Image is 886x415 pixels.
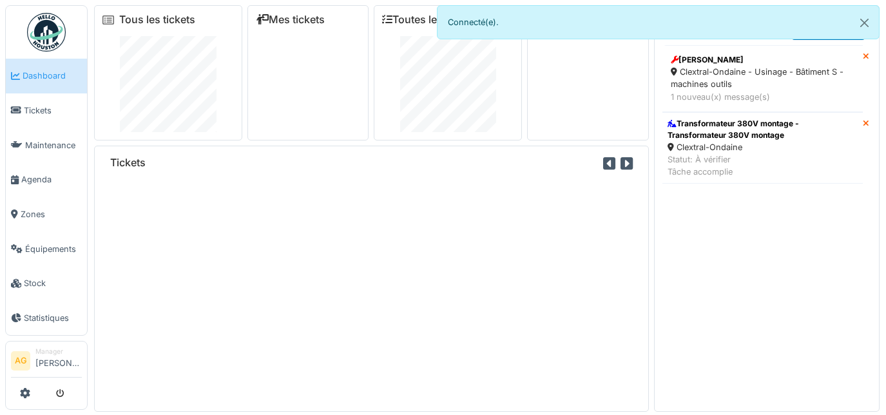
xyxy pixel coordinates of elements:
[35,347,82,374] li: [PERSON_NAME]
[6,301,87,336] a: Statistiques
[671,54,854,66] div: [PERSON_NAME]
[662,45,863,112] a: [PERSON_NAME] Clextral-Ondaine - Usinage - Bâtiment S - machines outils 1 nouveau(x) message(s)
[11,347,82,378] a: AG Manager[PERSON_NAME]
[382,14,478,26] a: Toutes les tâches
[27,13,66,52] img: Badge_color-CXgf-gQk.svg
[11,351,30,371] li: AG
[24,104,82,117] span: Tickets
[6,231,87,266] a: Équipements
[6,59,87,93] a: Dashboard
[668,141,858,153] div: Clextral-Ondaine
[668,118,858,141] div: Transformateur 380V montage - Transformateur 380V montage
[23,70,82,82] span: Dashboard
[6,93,87,128] a: Tickets
[25,243,82,255] span: Équipements
[668,153,858,178] div: Statut: À vérifier Tâche accomplie
[119,14,195,26] a: Tous les tickets
[6,162,87,197] a: Agenda
[35,347,82,356] div: Manager
[24,277,82,289] span: Stock
[21,208,82,220] span: Zones
[437,5,880,39] div: Connecté(e).
[671,91,854,103] div: 1 nouveau(x) message(s)
[25,139,82,151] span: Maintenance
[21,173,82,186] span: Agenda
[256,14,325,26] a: Mes tickets
[6,197,87,232] a: Zones
[662,112,863,184] a: Transformateur 380V montage - Transformateur 380V montage Clextral-Ondaine Statut: À vérifierTâch...
[110,157,146,169] h6: Tickets
[671,66,854,90] div: Clextral-Ondaine - Usinage - Bâtiment S - machines outils
[850,6,879,40] button: Close
[6,128,87,162] a: Maintenance
[6,266,87,301] a: Stock
[24,312,82,324] span: Statistiques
